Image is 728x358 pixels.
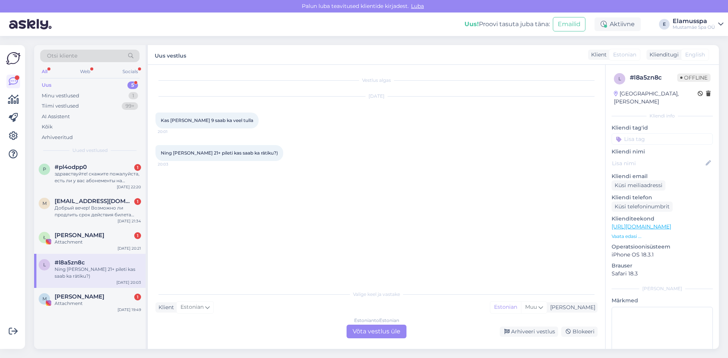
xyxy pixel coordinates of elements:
[673,18,723,30] a: ElamusspaMustamäe Spa OÜ
[612,233,713,240] p: Vaata edasi ...
[612,223,671,230] a: [URL][DOMAIN_NAME]
[677,73,711,82] span: Offline
[588,51,607,59] div: Klient
[155,77,598,84] div: Vestlus algas
[612,194,713,202] p: Kliendi telefon
[55,205,141,218] div: Добрый вечер! Возможно ли продлить срок действия билета SB2459FGNQRT? [GEOGRAPHIC_DATA]
[161,117,253,123] span: Kas [PERSON_NAME] 9 saab ka veel tulla
[595,17,641,31] div: Aktiivne
[47,52,77,60] span: Otsi kliente
[55,259,85,266] span: #l8a5zn8c
[612,124,713,132] p: Kliendi tag'id
[134,294,141,300] div: 1
[43,262,46,267] span: l
[612,297,713,305] p: Märkmed
[354,317,399,324] div: Estonian to Estonian
[673,24,715,30] div: Mustamäe Spa OÜ
[6,51,20,66] img: Askly Logo
[618,76,621,81] span: l
[161,150,278,156] span: Ning [PERSON_NAME] 21+ pileti kas saab ka rätiku?)
[612,133,713,145] input: Lisa tag
[612,202,673,212] div: Küsi telefoninumbrit
[553,17,585,31] button: Emailid
[630,73,677,82] div: # l8a5zn8c
[525,303,537,310] span: Muu
[42,134,73,141] div: Arhiveeritud
[659,19,670,30] div: E
[43,166,46,172] span: p
[180,303,204,311] span: Estonian
[118,218,141,224] div: [DATE] 21:34
[42,81,52,89] div: Uus
[42,92,79,100] div: Minu vestlused
[612,251,713,259] p: iPhone OS 18.3.1
[43,234,46,240] span: Ł
[409,3,426,9] span: Luba
[685,51,705,59] span: English
[464,20,479,28] b: Uus!
[121,67,140,77] div: Socials
[55,300,141,307] div: Attachment
[614,90,698,106] div: [GEOGRAPHIC_DATA], [PERSON_NAME]
[134,198,141,205] div: 1
[612,148,713,156] p: Kliendi nimi
[158,161,186,167] span: 20:03
[40,67,49,77] div: All
[155,291,598,298] div: Valige keel ja vastake
[612,243,713,251] p: Operatsioonisüsteem
[612,285,713,292] div: [PERSON_NAME]
[55,293,104,300] span: Mari Klst
[118,307,141,313] div: [DATE] 19:49
[612,262,713,270] p: Brauser
[612,113,713,119] div: Kliendi info
[134,164,141,171] div: 1
[347,325,406,338] div: Võta vestlus üle
[118,245,141,251] div: [DATE] 20:21
[612,159,704,167] input: Lisa nimi
[612,172,713,180] p: Kliendi email
[55,232,104,239] span: Łukasz Dłużniewski
[42,113,70,120] div: AI Assistent
[155,93,598,100] div: [DATE]
[55,239,141,245] div: Attachment
[55,170,141,184] div: здравствуйте! скажите пожалуйста, есть ли у вас абонементы на спортзал ?
[612,270,713,278] p: Safari 18.3
[116,280,141,285] div: [DATE] 20:03
[155,303,174,311] div: Klient
[42,102,79,110] div: Tiimi vestlused
[612,180,665,191] div: Küsi meiliaadressi
[613,51,636,59] span: Estonian
[158,129,186,134] span: 20:01
[561,327,598,337] div: Blokeeri
[612,215,713,223] p: Klienditeekond
[78,67,92,77] div: Web
[42,296,47,302] span: M
[55,164,87,170] span: #pl4odpp0
[500,327,558,337] div: Arhiveeri vestlus
[155,50,186,60] label: Uus vestlus
[42,200,47,206] span: m
[134,232,141,239] div: 1
[72,147,108,154] span: Uued vestlused
[490,302,521,313] div: Estonian
[547,303,595,311] div: [PERSON_NAME]
[122,102,138,110] div: 99+
[42,123,53,131] div: Kõik
[55,266,141,280] div: Ning [PERSON_NAME] 21+ pileti kas saab ka rätiku?)
[673,18,715,24] div: Elamusspa
[117,184,141,190] div: [DATE] 22:20
[127,81,138,89] div: 5
[646,51,679,59] div: Klienditugi
[464,20,550,29] div: Proovi tasuta juba täna:
[55,198,133,205] span: marina.natalich@gmail.com
[129,92,138,100] div: 1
